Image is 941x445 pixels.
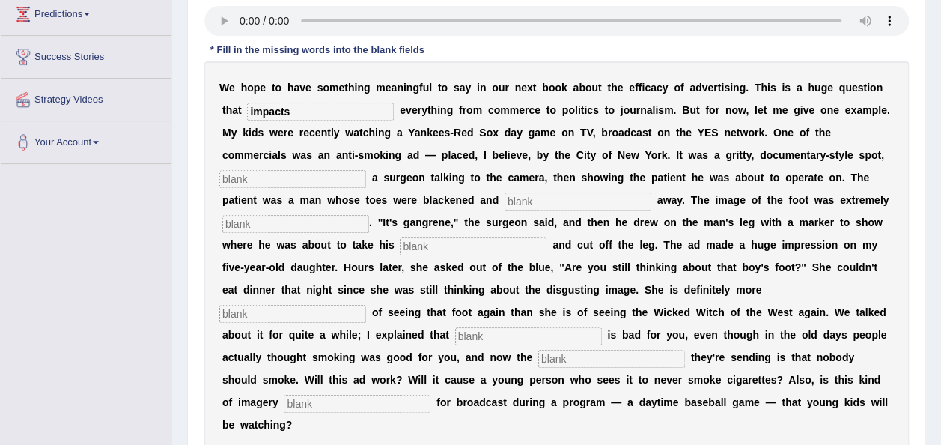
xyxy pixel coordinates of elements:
[584,104,587,116] b: i
[440,104,447,116] b: n
[825,127,831,139] b: e
[730,82,733,94] b: i
[309,127,315,139] b: c
[252,127,258,139] b: d
[232,104,238,116] b: a
[397,82,403,94] b: n
[718,82,722,94] b: t
[419,82,423,94] b: f
[785,82,791,94] b: s
[353,127,359,139] b: a
[758,127,764,139] b: k
[321,127,328,139] b: n
[378,127,385,139] b: n
[488,104,494,116] b: c
[820,82,827,94] b: g
[731,127,737,139] b: e
[682,104,689,116] b: B
[788,127,794,139] b: e
[664,127,671,139] b: n
[746,104,749,116] b: ,
[272,149,278,161] b: a
[461,127,467,139] b: e
[592,127,595,139] b: ,
[222,127,231,139] b: M
[704,127,711,139] b: E
[782,127,788,139] b: n
[878,104,881,116] b: l
[630,127,636,139] b: c
[344,82,348,94] b: t
[364,82,371,94] b: g
[529,104,535,116] b: c
[636,104,640,116] b: r
[814,82,821,94] b: u
[348,82,355,94] b: h
[247,82,254,94] b: o
[444,127,450,139] b: s
[689,104,696,116] b: u
[525,104,529,116] b: r
[568,127,575,139] b: n
[429,82,432,94] b: l
[397,127,403,139] b: a
[300,149,306,161] b: a
[317,82,323,94] b: s
[505,127,511,139] b: d
[292,149,300,161] b: w
[826,104,833,116] b: n
[764,104,767,116] b: t
[272,82,275,94] b: t
[406,82,413,94] b: n
[568,104,575,116] b: o
[746,82,749,94] b: .
[608,104,615,116] b: o
[1,36,171,73] a: Success Stories
[773,104,782,116] b: m
[598,82,602,94] b: t
[243,127,249,139] b: k
[258,127,264,139] b: s
[581,104,585,116] b: t
[711,127,718,139] b: S
[384,127,391,139] b: g
[721,82,724,94] b: i
[657,127,664,139] b: o
[651,82,657,94] b: a
[499,82,505,94] b: u
[408,127,415,139] b: Y
[244,149,253,161] b: m
[593,104,599,116] b: s
[549,127,555,139] b: e
[797,82,803,94] b: a
[808,104,814,116] b: e
[455,327,602,345] input: blank
[253,149,259,161] b: e
[400,104,406,116] b: e
[228,149,235,161] b: o
[358,149,364,161] b: s
[364,149,373,161] b: m
[299,82,305,94] b: v
[852,82,858,94] b: e
[663,82,669,94] b: y
[737,127,740,139] b: t
[850,104,856,116] b: x
[441,82,448,94] b: o
[705,104,709,116] b: f
[231,127,237,139] b: y
[803,104,808,116] b: v
[415,127,421,139] b: a
[222,215,369,233] input: blank
[538,350,685,368] input: blank
[412,82,419,94] b: g
[642,82,645,94] b: i
[815,127,819,139] b: t
[486,127,493,139] b: o
[249,127,252,139] b: i
[639,82,642,94] b: f
[222,149,228,161] b: c
[287,82,294,94] b: h
[281,149,287,161] b: s
[767,82,770,94] b: i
